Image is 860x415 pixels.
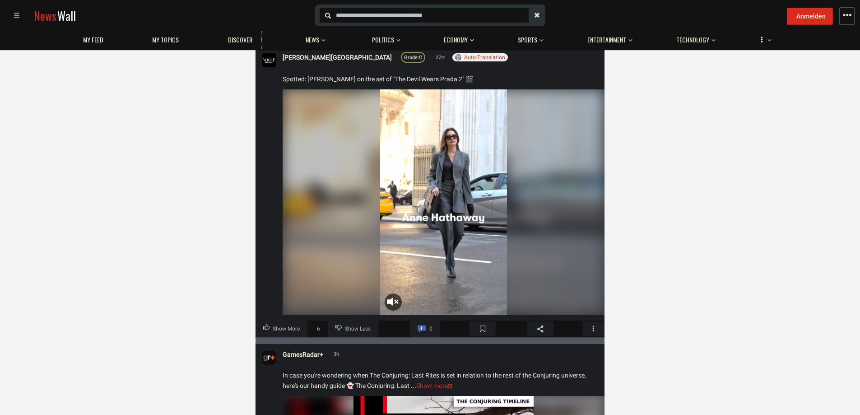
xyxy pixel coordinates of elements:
span: Show More [273,323,300,335]
a: Economy [439,31,472,49]
span: Anmelden [796,13,826,20]
img: Profile picture of Vogue Germany [262,53,276,67]
span: Share [527,322,553,336]
span: Sports [518,36,537,44]
a: [PERSON_NAME][GEOGRAPHIC_DATA] [283,52,392,62]
span: 6 [311,325,326,333]
button: Entertainment [583,27,632,49]
div: Spotted: [PERSON_NAME] on the set of "The Devil Wears Prada 2" 🎬 [283,74,598,84]
button: Auto-Translation [452,53,508,61]
span: Wall [57,7,76,24]
span: Politics [372,36,394,44]
span: Grade: [404,55,419,61]
button: News [301,27,328,49]
span: Entertainment [587,36,626,44]
a: GamesRadar+ [283,350,323,359]
span: Discover [228,36,252,44]
img: Profile picture of GamesRadar+ [262,351,276,364]
img: 22963321_p.jpg [283,89,604,315]
span: Technology [676,36,709,44]
a: Show more [416,382,452,389]
button: Economy [439,27,474,49]
button: Politics [367,27,400,49]
span: News [34,7,56,24]
span: News [306,36,319,44]
button: Technology [672,27,716,49]
a: Entertainment [583,31,631,49]
span: 27m [434,54,446,62]
button: Upvote [256,321,307,338]
div: C [404,54,422,62]
a: Comment [410,320,440,337]
a: Politics [367,31,399,49]
span: My topics [152,36,179,44]
span: My Feed [83,36,103,44]
a: News [301,31,324,49]
button: Anmelden [787,8,833,25]
button: Sports [513,27,544,49]
div: In case you're wondering when The Conjuring: Last Rites is set in relation to the rest of the Con... [283,371,598,391]
a: Technology [672,31,714,49]
button: Downvote [328,321,378,338]
span: 0 [429,323,432,335]
video: Your browser does not support the video tag. [380,89,507,315]
a: NewsWall [34,7,76,24]
a: Grade:C [401,52,425,63]
a: Sports [513,31,542,49]
span: Economy [444,36,468,44]
span: 3h [332,351,339,359]
span: Bookmark [470,322,496,336]
span: Show Less [345,323,371,335]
